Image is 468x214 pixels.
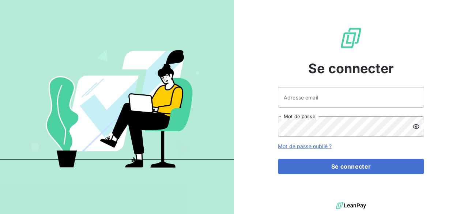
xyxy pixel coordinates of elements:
button: Se connecter [278,159,424,174]
span: Se connecter [308,59,394,78]
img: Logo LeanPay [339,26,363,50]
input: placeholder [278,87,424,108]
a: Mot de passe oublié ? [278,143,332,149]
img: logo [336,200,366,211]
